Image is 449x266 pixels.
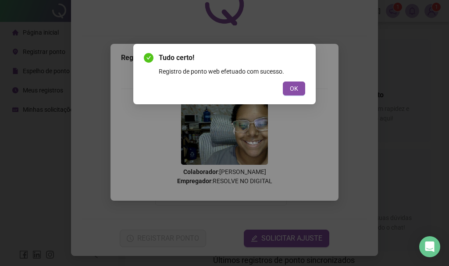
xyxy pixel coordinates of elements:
[283,82,305,96] button: OK
[159,67,305,76] div: Registro de ponto web efetuado com sucesso.
[290,84,298,93] span: OK
[419,236,440,257] div: Open Intercom Messenger
[144,53,153,63] span: check-circle
[159,53,305,63] span: Tudo certo!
